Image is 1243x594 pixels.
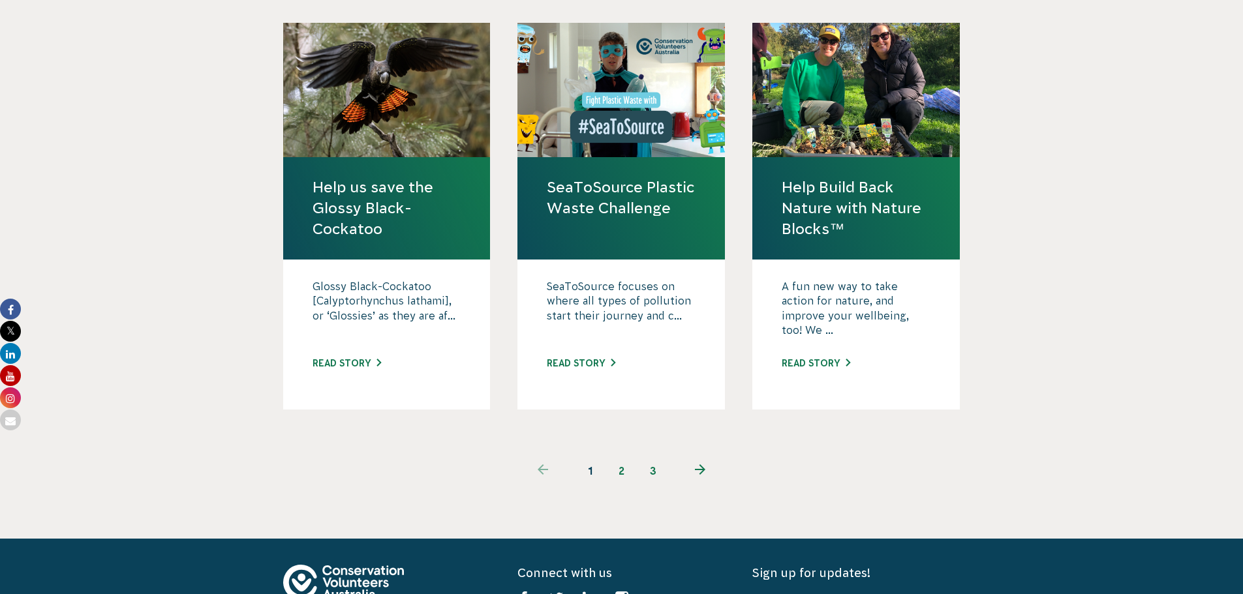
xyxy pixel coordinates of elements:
a: Read story [547,358,615,368]
h5: Connect with us [517,565,725,581]
ul: Pagination [512,455,732,486]
h5: Sign up for updates! [752,565,960,581]
p: A fun new way to take action for nature, and improve your wellbeing, too! We ... [782,279,930,344]
a: Help us save the Glossy Black-Cockatoo [313,177,461,240]
span: 1 [575,455,606,486]
a: Read story [313,358,381,368]
p: Glossy Black-Cockatoo [Calyptorhynchus lathami], or ‘Glossies’ as they are af... [313,279,461,344]
p: SeaToSource focuses on where all types of pollution start their journey and c... [547,279,696,344]
a: 2 [606,455,637,486]
a: 3 [637,455,669,486]
a: Next page [669,455,732,486]
a: Read story [782,358,850,368]
a: Help Build Back Nature with Nature Blocks™ [782,177,930,240]
a: SeaToSource Plastic Waste Challenge [547,177,696,218]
